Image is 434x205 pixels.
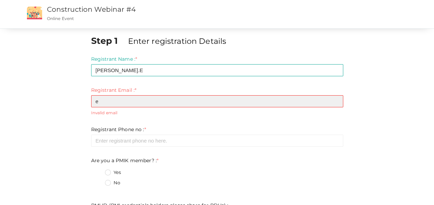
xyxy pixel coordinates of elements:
label: Are you a PMIK member? : [91,157,159,164]
img: event2.png [27,7,42,19]
label: Enter registration Details [128,36,226,47]
label: Registrant Email : [91,87,137,94]
input: Enter registrant email here. [91,95,343,107]
label: Registrant Name : [91,56,137,62]
label: Yes [105,169,121,176]
p: Online Event [47,16,264,21]
small: Invalid email [91,110,343,116]
input: Enter registrant name here. [91,64,343,76]
label: No [105,179,120,186]
a: Construction Webinar #4 [47,5,136,13]
label: Registrant Phone no : [91,126,146,133]
label: Step 1 [91,35,127,47]
input: Enter registrant phone no here. [91,135,343,147]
